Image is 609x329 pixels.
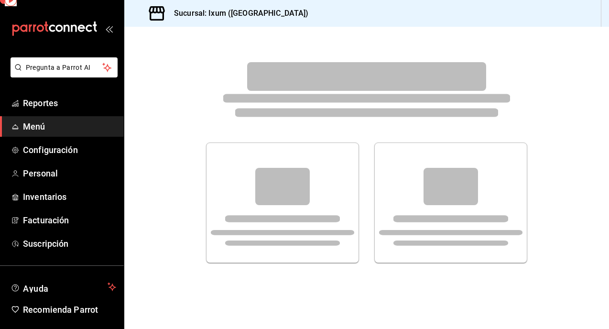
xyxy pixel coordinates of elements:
[23,167,116,180] span: Personal
[23,143,116,156] span: Configuración
[23,97,116,110] span: Reportes
[23,190,116,203] span: Inventarios
[11,57,118,77] button: Pregunta a Parrot AI
[23,214,116,227] span: Facturación
[23,281,104,293] span: Ayuda
[166,8,308,19] h3: Sucursal: Ixum ([GEOGRAPHIC_DATA])
[7,69,118,79] a: Pregunta a Parrot AI
[105,25,113,33] button: open_drawer_menu
[23,303,116,316] span: Recomienda Parrot
[23,237,116,250] span: Suscripción
[23,120,116,133] span: Menú
[26,63,103,73] span: Pregunta a Parrot AI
